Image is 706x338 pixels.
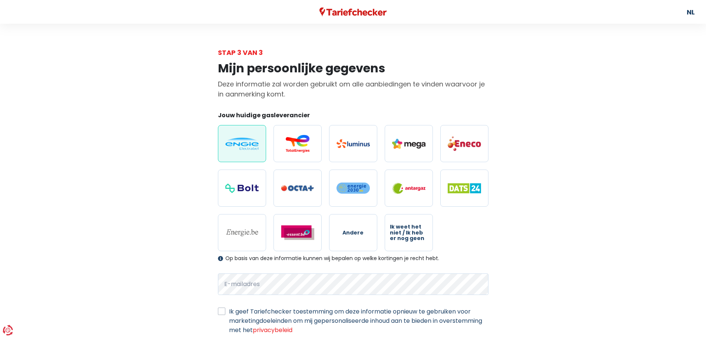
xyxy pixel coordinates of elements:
[337,139,370,148] img: Luminus
[218,61,488,75] h1: Mijn persoonlijke gegevens
[392,139,425,149] img: Mega
[281,225,314,240] img: Essent
[229,307,488,335] label: Ik geef Tariefchecker toestemming om deze informatie opnieuw te gebruiken voor marketingdoeleinde...
[281,135,314,152] img: Total Energies / Lampiris
[342,230,364,236] span: Andere
[448,183,481,193] img: Dats 24
[337,182,370,194] img: Energie2030
[225,229,259,237] img: Energie.be
[218,79,488,99] p: Deze informatie zal worden gebruikt om alle aanbiedingen te vinden waarvoor je in aanmerking komt.
[218,47,488,58] div: Stap 3 van 3
[319,7,387,17] img: Tariefchecker logo
[448,136,481,151] img: Eneco
[225,138,259,150] img: Engie / Electrabel
[390,224,428,241] span: Ik weet het niet / Ik heb er nog geen
[281,185,314,191] img: Octa+
[218,255,488,262] div: Op basis van deze informatie kunnen wij bepalen op welke kortingen je recht hebt.
[218,111,488,122] legend: Jouw huidige gasleverancier
[253,326,292,334] a: privacybeleid
[392,183,425,194] img: Antargaz
[225,184,259,193] img: Bolt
